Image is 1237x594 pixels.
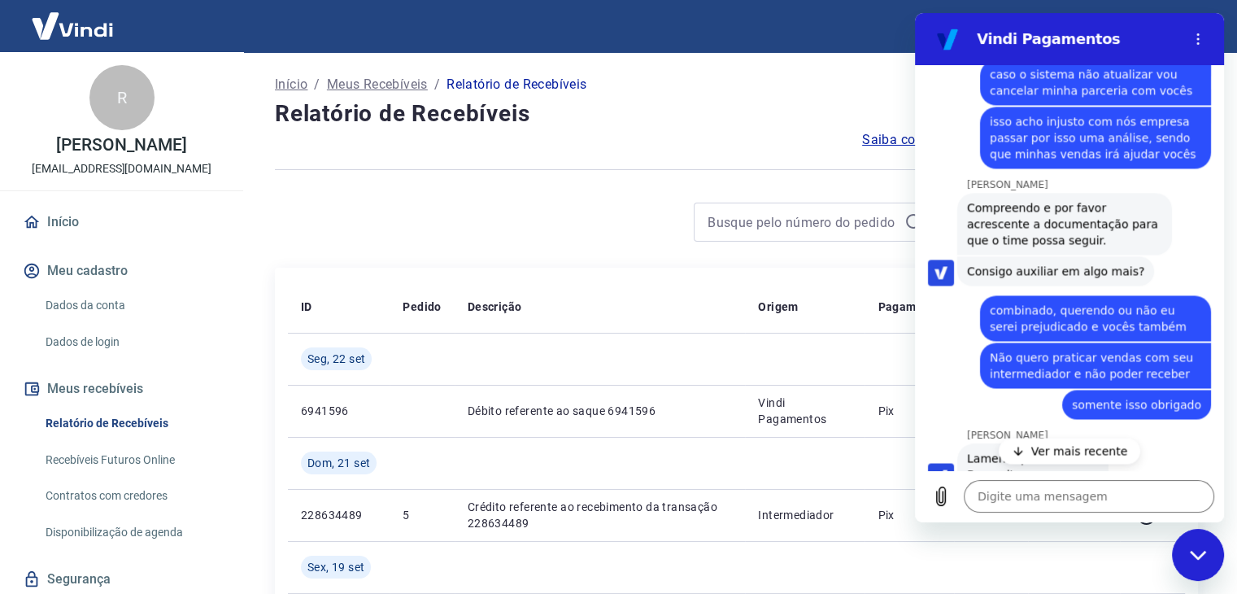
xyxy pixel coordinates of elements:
[301,403,377,419] p: 6941596
[468,299,522,315] p: Descrição
[89,65,155,130] div: R
[758,507,852,523] p: Intermediador
[307,455,370,471] span: Dom, 21 set
[307,351,365,367] span: Seg, 22 set
[878,507,941,523] p: Pix
[39,443,224,477] a: Recebíveis Futuros Online
[307,559,364,575] span: Sex, 19 set
[403,507,441,523] p: 5
[758,299,798,315] p: Origem
[878,403,941,419] p: Pix
[314,75,320,94] p: /
[301,507,377,523] p: 228634489
[39,407,224,440] a: Relatório de Recebíveis
[301,299,312,315] p: ID
[39,516,224,549] a: Disponibilização de agenda
[39,479,224,513] a: Contratos com credores
[20,253,224,289] button: Meu cadastro
[56,137,186,154] p: [PERSON_NAME]
[758,395,852,427] p: Vindi Pagamentos
[20,1,125,50] img: Vindi
[915,13,1224,522] iframe: Janela de mensagens
[1159,11,1217,41] button: Sair
[468,499,733,531] p: Crédito referente ao recebimento da transação 228634489
[708,210,898,234] input: Busque pelo número do pedido
[862,130,1198,150] a: Saiba como funciona a programação dos recebimentos
[327,75,428,94] a: Meus Recebíveis
[1172,529,1224,581] iframe: Botão para iniciar a janela de mensagens, 2 mensagens não lidas
[32,160,211,177] p: [EMAIL_ADDRESS][DOMAIN_NAME]
[20,204,224,240] a: Início
[878,299,941,315] p: Pagamento
[446,75,586,94] p: Relatório de Recebíveis
[434,75,440,94] p: /
[275,98,1198,130] h4: Relatório de Recebíveis
[39,289,224,322] a: Dados da conta
[39,325,224,359] a: Dados de login
[275,75,307,94] a: Início
[468,403,733,419] p: Débito referente ao saque 6941596
[403,299,441,315] p: Pedido
[20,371,224,407] button: Meus recebíveis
